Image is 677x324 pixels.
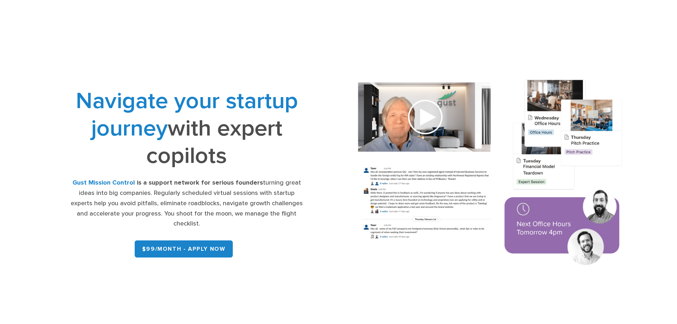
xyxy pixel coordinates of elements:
strong: is a support network for serious founders [137,179,263,186]
h1: with expert copilots [69,87,304,169]
span: Navigate your startup journey [76,87,298,142]
img: Composition of calendar events, a video call presentation, and chat rooms [344,69,637,278]
a: $99/month - APPLY NOW [135,240,233,257]
strong: Gust Mission Control [72,179,135,186]
div: turning great ideas into big companies. Regularly scheduled virtual sessions with startup experts... [69,178,304,229]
